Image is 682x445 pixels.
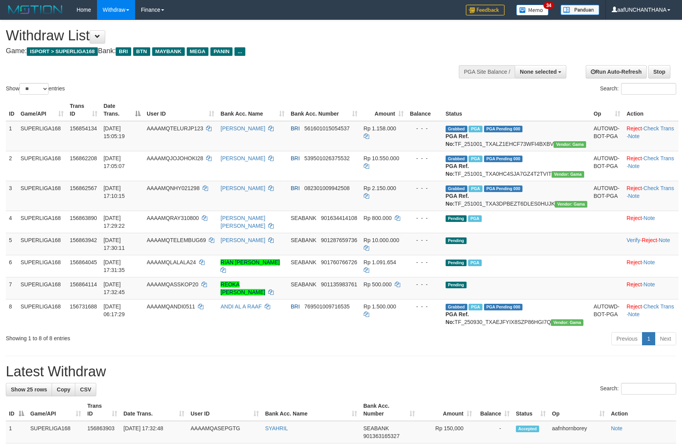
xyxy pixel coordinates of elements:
[446,311,469,325] b: PGA Ref. No:
[6,4,65,16] img: MOTION_logo.png
[648,65,670,78] a: Stop
[552,171,584,178] span: Vendor URL: https://trx31.1velocity.biz
[6,211,17,233] td: 4
[147,237,206,243] span: AAAAMQTELEMBUG69
[642,332,655,345] a: 1
[446,237,467,244] span: Pending
[220,303,262,310] a: ANDI AL A RAAF
[75,383,96,396] a: CSV
[586,65,647,78] a: Run Auto-Refresh
[621,383,676,395] input: Search:
[446,133,469,147] b: PGA Ref. No:
[626,185,642,191] a: Reject
[152,47,185,56] span: MAYBANK
[626,215,642,221] a: Reject
[70,155,97,161] span: 156862208
[623,121,679,151] td: · ·
[147,125,203,132] span: AAAAMQTELURJP123
[291,125,300,132] span: BRI
[6,255,17,277] td: 6
[27,47,98,56] span: ISPORT > SUPERLIGA168
[291,303,300,310] span: BRI
[291,155,300,161] span: BRI
[17,233,67,255] td: SUPERLIGA168
[288,99,361,121] th: Bank Acc. Number: activate to sort column ascending
[623,211,679,233] td: ·
[446,156,467,162] span: Grabbed
[468,260,482,266] span: Marked by aafsengchandara
[84,421,120,443] td: 156863903
[623,255,679,277] td: ·
[549,399,608,421] th: Op: activate to sort column ascending
[291,259,316,265] span: SEABANK
[626,237,640,243] a: Verify
[220,237,265,243] a: [PERSON_NAME]
[626,155,642,161] a: Reject
[104,303,125,317] span: [DATE] 06:17:29
[116,47,131,56] span: BRI
[469,126,482,132] span: Marked by aafsengchandara
[446,282,467,288] span: Pending
[410,184,439,192] div: - - -
[6,83,65,95] label: Show entries
[304,303,350,310] span: Copy 769501009716535 to clipboard
[443,121,590,151] td: TF_251001_TXALZ1EHCF73WFI4BXBV
[611,332,642,345] a: Previous
[410,154,439,162] div: - - -
[626,259,642,265] a: Reject
[418,421,475,443] td: Rp 150,000
[17,99,67,121] th: Game/API: activate to sort column ascending
[590,299,623,329] td: AUTOWD-BOT-PGA
[446,215,467,222] span: Pending
[70,215,97,221] span: 156863890
[623,151,679,181] td: · ·
[623,277,679,299] td: ·
[621,83,676,95] input: Search:
[104,281,125,295] span: [DATE] 17:32:45
[516,426,539,432] span: Accepted
[410,125,439,132] div: - - -
[410,258,439,266] div: - - -
[104,237,125,251] span: [DATE] 17:30:11
[475,421,513,443] td: -
[611,425,623,431] a: Note
[291,237,316,243] span: SEABANK
[147,303,195,310] span: AAAAMQANDI0511
[6,383,52,396] a: Show 25 rows
[363,433,399,439] span: Copy 901363165327 to clipboard
[549,421,608,443] td: aafnhornborey
[187,421,262,443] td: AAAAMQASEPGTG
[364,237,399,243] span: Rp 10.000.000
[443,181,590,211] td: TF_251001_TXA3DPBEZT6DLES0HUJK
[410,281,439,288] div: - - -
[104,155,125,169] span: [DATE] 17:05:07
[623,299,679,329] td: · ·
[220,259,279,265] a: RIAN [PERSON_NAME]
[321,215,357,221] span: Copy 901634414108 to clipboard
[6,151,17,181] td: 2
[484,126,523,132] span: PGA Pending
[418,399,475,421] th: Amount: activate to sort column ascending
[446,193,469,207] b: PGA Ref. No:
[220,155,265,161] a: [PERSON_NAME]
[600,383,676,395] label: Search:
[360,399,418,421] th: Bank Acc. Number: activate to sort column ascending
[459,65,515,78] div: PGA Site Balance /
[516,5,549,16] img: Button%20Memo.svg
[410,303,439,310] div: - - -
[484,156,523,162] span: PGA Pending
[70,281,97,287] span: 156864114
[443,151,590,181] td: TF_251001_TXA0HC4SJA7GZ4T2TVIT
[655,332,676,345] a: Next
[555,201,587,208] span: Vendor URL: https://trx31.1velocity.biz
[6,277,17,299] td: 7
[104,185,125,199] span: [DATE] 17:10:15
[187,47,209,56] span: MEGA
[590,99,623,121] th: Op: activate to sort column ascending
[52,383,75,396] a: Copy
[6,399,27,421] th: ID: activate to sort column descending
[6,299,17,329] td: 8
[27,399,84,421] th: Game/API: activate to sort column ascending
[443,99,590,121] th: Status
[70,125,97,132] span: 156854134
